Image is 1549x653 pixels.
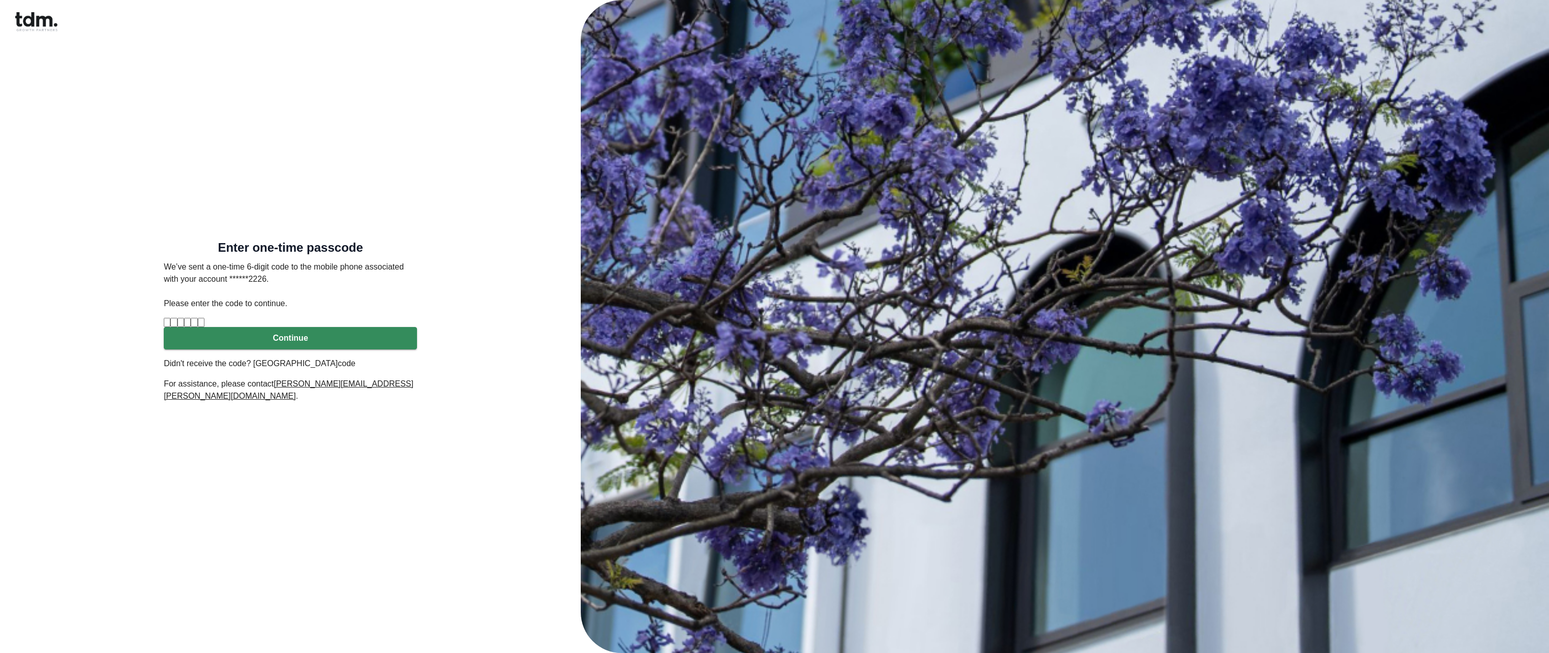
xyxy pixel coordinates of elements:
input: Digit 2 [170,318,177,327]
input: Digit 5 [191,318,197,327]
u: [PERSON_NAME][EMAIL_ADDRESS][PERSON_NAME][DOMAIN_NAME] [164,379,413,400]
input: Digit 6 [198,318,204,327]
input: Digit 4 [184,318,191,327]
button: Continue [164,327,417,349]
input: Please enter verification code. Digit 1 [164,318,170,327]
a: code [338,359,355,368]
p: We’ve sent a one-time 6-digit code to the mobile phone associated with your account ******2226. P... [164,261,417,310]
h5: Enter one-time passcode [164,243,417,253]
input: Digit 3 [177,318,184,327]
p: For assistance, please contact . [164,378,417,402]
p: Didn't receive the code? [GEOGRAPHIC_DATA] [164,358,417,370]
